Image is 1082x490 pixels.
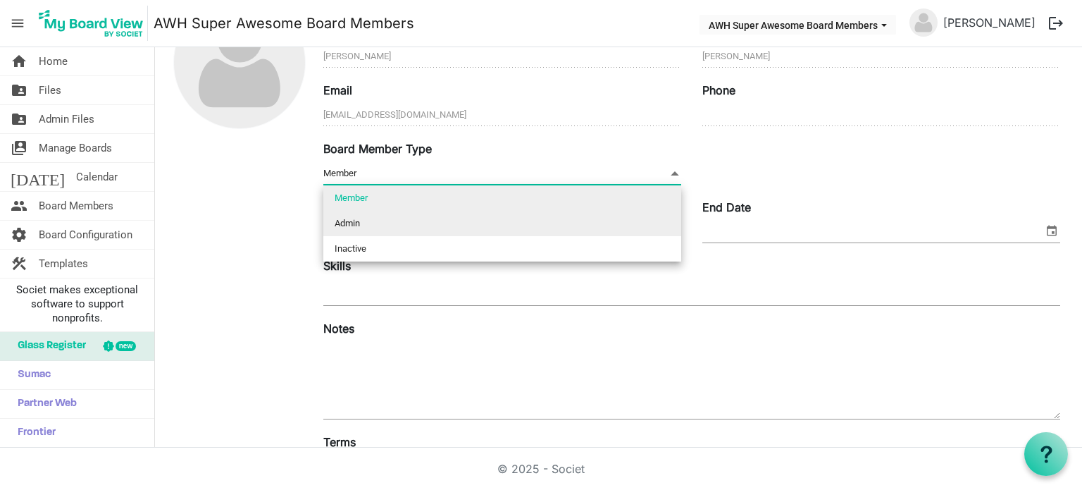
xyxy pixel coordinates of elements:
[702,82,735,99] label: Phone
[702,199,751,216] label: End Date
[11,390,77,418] span: Partner Web
[323,211,681,236] li: Admin
[1041,8,1071,38] button: logout
[39,76,61,104] span: Files
[11,419,56,447] span: Frontier
[11,361,51,389] span: Sumac
[4,10,31,37] span: menu
[11,332,86,360] span: Glass Register
[39,105,94,133] span: Admin Files
[909,8,938,37] img: no-profile-picture.svg
[323,320,354,337] label: Notes
[11,47,27,75] span: home
[497,462,585,476] a: © 2025 - Societ
[323,185,681,211] li: Member
[11,76,27,104] span: folder_shared
[116,341,136,351] div: new
[323,82,352,99] label: Email
[11,134,27,162] span: switch_account
[699,15,896,35] button: AWH Super Awesome Board Members dropdownbutton
[154,9,414,37] a: AWH Super Awesome Board Members
[39,192,113,220] span: Board Members
[323,434,356,451] label: Terms
[39,47,68,75] span: Home
[39,250,88,278] span: Templates
[323,257,351,274] label: Skills
[6,283,148,325] span: Societ makes exceptional software to support nonprofits.
[76,163,118,191] span: Calendar
[39,221,132,249] span: Board Configuration
[11,192,27,220] span: people
[35,6,148,41] img: My Board View Logo
[323,140,432,157] label: Board Member Type
[1043,221,1060,240] span: select
[39,134,112,162] span: Manage Boards
[11,163,65,191] span: [DATE]
[35,6,154,41] a: My Board View Logo
[11,221,27,249] span: settings
[11,105,27,133] span: folder_shared
[11,250,27,278] span: construction
[938,8,1041,37] a: [PERSON_NAME]
[323,236,681,262] li: Inactive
